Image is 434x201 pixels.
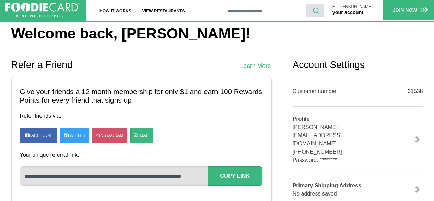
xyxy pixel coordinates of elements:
h1: Welcome back, [PERSON_NAME]! [11,25,423,43]
span: No address saved [293,191,337,197]
a: Twitter [60,128,89,143]
h3: Give your friends a 12 month membership for only $1 and earn 100 Rewards Points for every friend ... [20,87,262,105]
a: Learn More [240,61,271,70]
button: Copy Link [208,166,262,186]
div: 31538 [395,85,423,98]
b: Primary Shipping Address [293,182,361,188]
a: your account [332,10,363,15]
span: Twitter [67,132,85,139]
b: Profile [293,116,310,122]
a: Email [130,128,153,143]
h4: Your unique referral link: [20,152,262,158]
h2: Refer a Friend [11,59,73,71]
a: Facebook [22,129,55,142]
h2: Account Settings [293,59,423,71]
button: search [306,4,324,17]
h4: Refer friends via: [20,113,262,119]
div: Customer number [293,87,385,95]
img: FoodieCard; Eat, Drink, Save, Donate [5,3,80,18]
input: restaurant search [223,4,306,17]
span: Email [137,132,150,139]
span: Instagram [99,132,123,139]
div: [PERSON_NAME] [EMAIL_ADDRESS][DOMAIN_NAME] [PHONE_NUMBER] Password: ******** [293,115,385,164]
a: Instagram [92,128,127,143]
p: Hi, [PERSON_NAME] ! [332,4,375,9]
span: Facebook [29,133,51,138]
